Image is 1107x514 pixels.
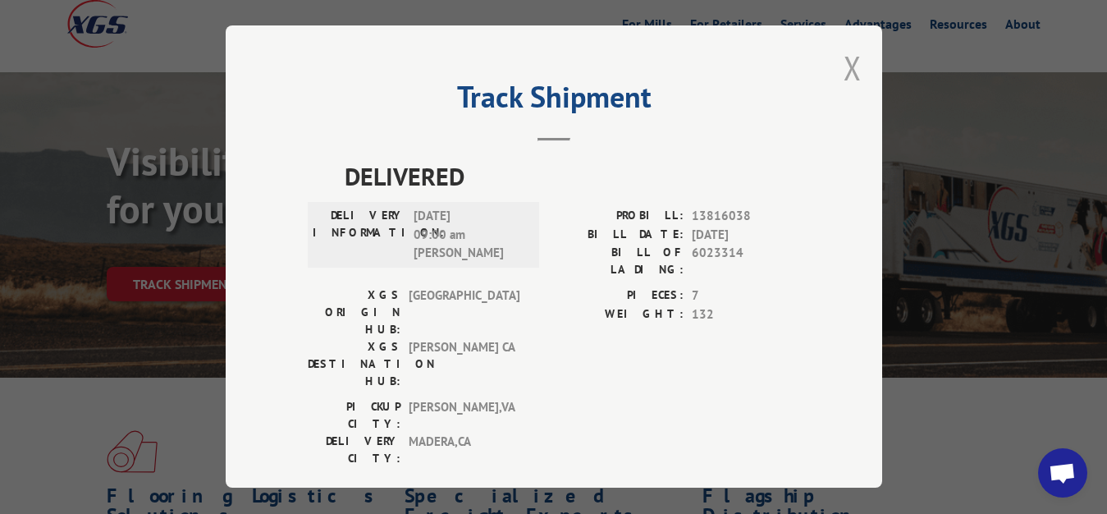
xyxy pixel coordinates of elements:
label: DELIVERY CITY: [308,433,400,467]
span: 6023314 [692,244,800,278]
label: PICKUP CITY: [308,398,400,433]
span: [GEOGRAPHIC_DATA] [409,287,519,338]
div: Open chat [1038,448,1087,498]
button: Close modal [844,46,862,89]
span: [DATE] [692,226,800,245]
label: PIECES: [554,287,684,305]
label: BILL DATE: [554,226,684,245]
label: XGS ORIGIN HUB: [308,287,400,338]
label: PROBILL: [554,207,684,226]
h2: Track Shipment [308,85,800,117]
span: MADERA , CA [409,433,519,467]
label: BILL OF LADING: [554,244,684,278]
label: WEIGHT: [554,305,684,324]
span: DELIVERED [345,158,800,195]
span: 132 [692,305,800,324]
span: [PERSON_NAME] , VA [409,398,519,433]
span: [PERSON_NAME] CA [409,338,519,390]
span: 7 [692,287,800,305]
label: DELIVERY INFORMATION: [313,207,405,263]
span: 13816038 [692,207,800,226]
label: XGS DESTINATION HUB: [308,338,400,390]
span: [DATE] 09:00 am [PERSON_NAME] [414,207,524,263]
